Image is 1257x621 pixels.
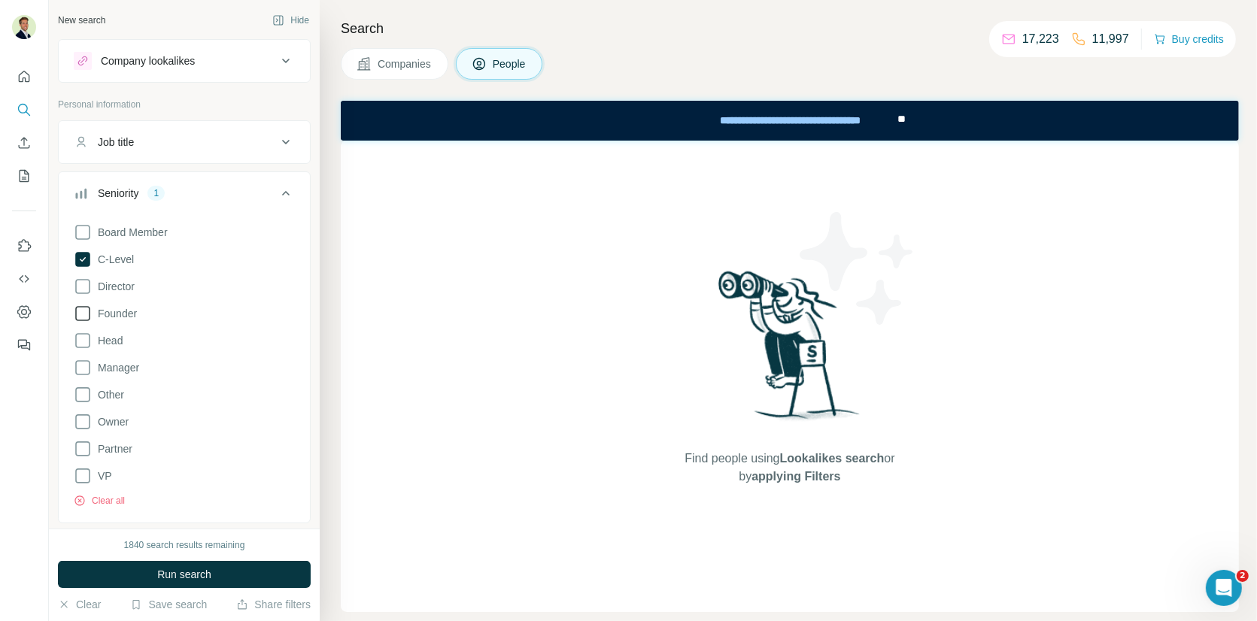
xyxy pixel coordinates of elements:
[92,441,132,456] span: Partner
[59,124,310,160] button: Job title
[92,333,123,348] span: Head
[12,129,36,156] button: Enrich CSV
[12,63,36,90] button: Quick start
[92,387,124,402] span: Other
[12,162,36,189] button: My lists
[341,18,1239,39] h4: Search
[1237,570,1249,582] span: 2
[59,43,310,79] button: Company lookalikes
[130,597,207,612] button: Save search
[236,597,311,612] button: Share filters
[92,360,139,375] span: Manager
[92,252,134,267] span: C-Level
[378,56,433,71] span: Companies
[92,225,168,240] span: Board Member
[341,101,1239,141] iframe: Banner
[92,468,112,483] span: VP
[12,15,36,39] img: Avatar
[751,470,840,483] span: applying Filters
[1022,30,1059,48] p: 17,223
[790,201,925,336] img: Surfe Illustration - Stars
[712,267,868,435] img: Surfe Illustration - Woman searching with binoculars
[58,14,105,27] div: New search
[147,186,165,200] div: 1
[669,450,910,486] span: Find people using or by
[12,332,36,359] button: Feedback
[101,53,195,68] div: Company lookalikes
[1092,30,1129,48] p: 11,997
[12,265,36,292] button: Use Surfe API
[74,494,125,507] button: Clear all
[493,56,527,71] span: People
[58,561,311,588] button: Run search
[98,135,134,150] div: Job title
[12,232,36,259] button: Use Surfe on LinkedIn
[59,175,310,217] button: Seniority1
[1154,29,1224,50] button: Buy credits
[58,98,311,111] p: Personal information
[124,538,245,552] div: 1840 search results remaining
[92,279,135,294] span: Director
[92,306,137,321] span: Founder
[58,597,101,612] button: Clear
[12,298,36,326] button: Dashboard
[780,452,885,465] span: Lookalikes search
[12,96,36,123] button: Search
[262,9,320,32] button: Hide
[157,567,211,582] span: Run search
[98,186,138,201] div: Seniority
[1206,570,1242,606] iframe: Intercom live chat
[92,414,129,429] span: Owner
